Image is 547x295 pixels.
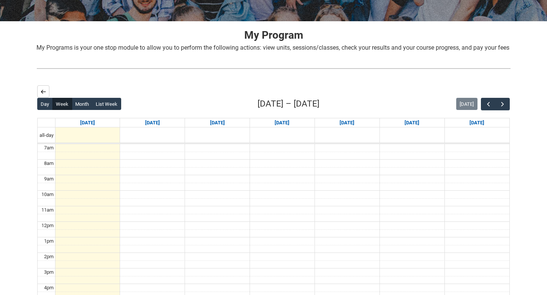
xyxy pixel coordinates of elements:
button: Back [37,85,49,97]
a: Go to September 8, 2025 [144,118,161,127]
div: 9am [43,175,55,183]
a: Go to September 11, 2025 [338,118,356,127]
button: List Week [92,98,121,110]
div: 7am [43,144,55,152]
h2: [DATE] – [DATE] [258,97,319,110]
a: Go to September 7, 2025 [79,118,96,127]
button: [DATE] [456,98,477,110]
div: 2pm [43,253,55,260]
div: 11am [40,206,55,214]
button: Week [52,98,72,110]
a: Go to September 9, 2025 [209,118,226,127]
div: 1pm [43,237,55,245]
button: Previous Week [481,98,495,110]
span: all-day [38,132,55,139]
div: 3pm [43,268,55,276]
button: Next Week [495,98,510,110]
div: 8am [43,160,55,167]
div: 12pm [40,222,55,229]
button: Month [72,98,93,110]
a: Go to September 13, 2025 [468,118,486,127]
div: 10am [40,191,55,198]
a: Go to September 12, 2025 [403,118,421,127]
strong: My Program [244,29,303,41]
a: Go to September 10, 2025 [273,118,291,127]
img: REDU_GREY_LINE [36,64,511,72]
button: Day [37,98,53,110]
div: 4pm [43,284,55,292]
span: My Programs is your one stop module to allow you to perform the following actions: view units, se... [36,44,509,51]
